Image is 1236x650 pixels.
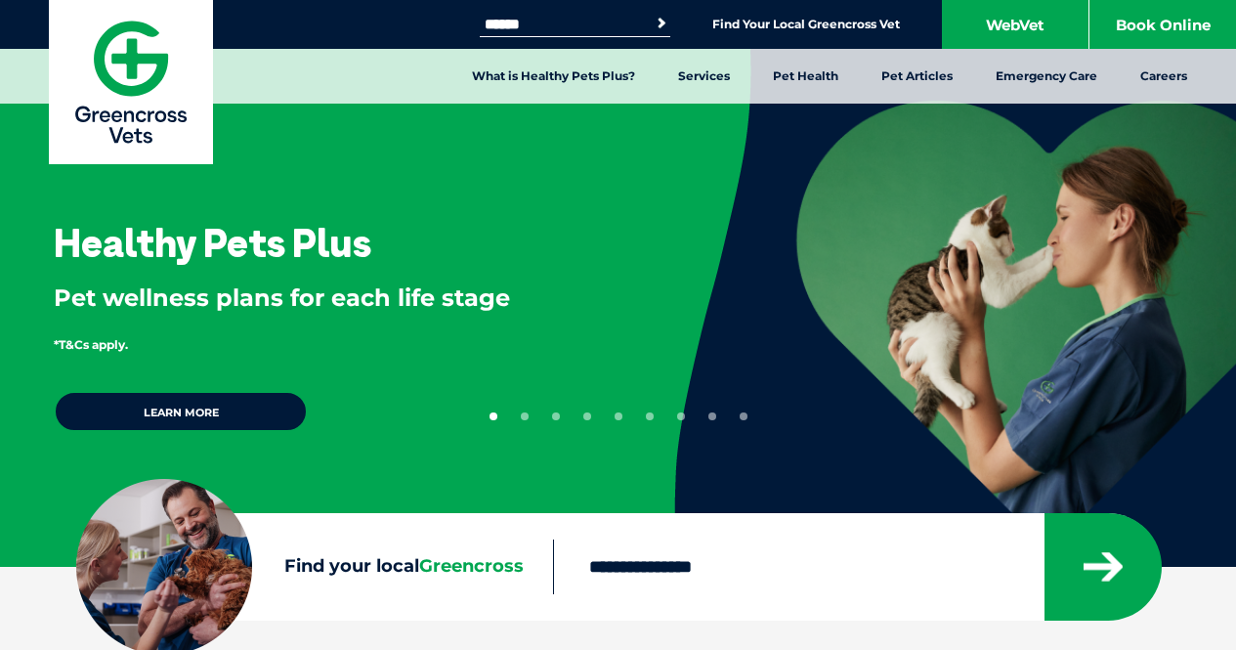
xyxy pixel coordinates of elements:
[708,412,716,420] button: 8 of 9
[657,49,751,104] a: Services
[712,17,900,32] a: Find Your Local Greencross Vet
[419,555,524,577] span: Greencross
[974,49,1119,104] a: Emergency Care
[652,14,671,33] button: Search
[54,337,128,352] span: *T&Cs apply.
[646,412,654,420] button: 6 of 9
[677,412,685,420] button: 7 of 9
[552,412,560,420] button: 3 of 9
[860,49,974,104] a: Pet Articles
[76,552,553,582] label: Find your local
[450,49,657,104] a: What is Healthy Pets Plus?
[615,412,622,420] button: 5 of 9
[751,49,860,104] a: Pet Health
[54,391,308,432] a: Learn more
[54,282,611,315] p: Pet wellness plans for each life stage
[490,412,497,420] button: 1 of 9
[740,412,747,420] button: 9 of 9
[521,412,529,420] button: 2 of 9
[1119,49,1209,104] a: Careers
[54,223,371,262] h3: Healthy Pets Plus
[583,412,591,420] button: 4 of 9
